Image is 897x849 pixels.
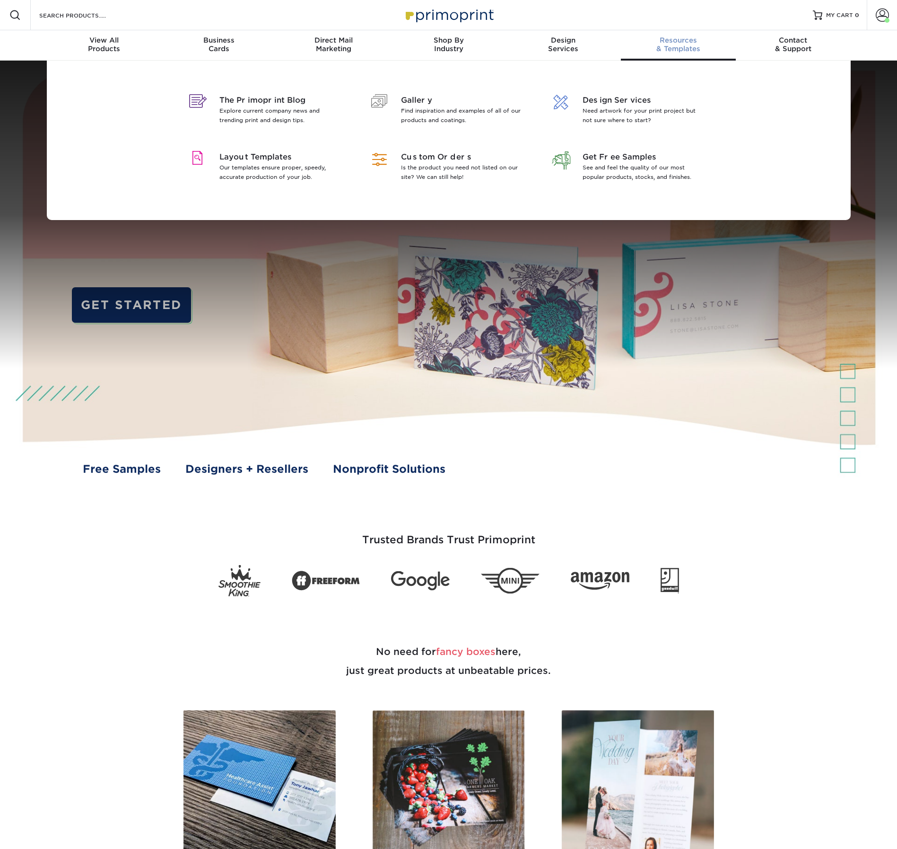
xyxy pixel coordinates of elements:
[47,30,162,61] a: View AllProducts
[621,30,736,61] a: Resources& Templates
[83,461,161,477] a: Free Samples
[276,30,391,61] a: Direct MailMarketing
[47,36,162,44] span: View All
[365,83,532,140] a: Gallery Find inspiration and examples of all of our products and coatings.
[436,646,496,657] span: fancy boxes
[826,11,853,19] span: MY CART
[219,106,342,125] p: Explore current company news and trending print and design tips.
[736,36,851,53] div: & Support
[583,151,705,163] span: Get Free Samples
[401,106,523,125] p: Find inspiration and examples of all of our products and coatings.
[583,106,705,125] p: Need artwork for your print project but not sure where to start?
[161,30,276,61] a: BusinessCards
[547,140,714,197] a: Get Free Samples See and feel the quality of our most popular products, stocks, and finishes.
[276,36,391,53] div: Marketing
[855,12,859,18] span: 0
[506,36,621,53] div: Services
[391,30,506,61] a: Shop ByIndustry
[481,568,540,594] img: Mini
[391,36,506,53] div: Industry
[401,95,523,106] span: Gallery
[583,163,705,182] p: See and feel the quality of our most popular products, stocks, and finishes.
[172,511,725,557] h3: Trusted Brands Trust Primoprint
[185,461,308,477] a: Designers + Resellers
[401,163,523,182] p: Is the product you need not listed on our site? We can still help!
[736,36,851,44] span: Contact
[172,619,725,703] h2: No need for here, just great products at unbeatable prices.
[333,461,445,477] a: Nonprofit Solutions
[219,151,342,163] span: Layout Templates
[219,163,342,182] p: Our templates ensure proper, speedy, accurate production of your job.
[38,9,131,21] input: SEARCH PRODUCTS.....
[621,36,736,53] div: & Templates
[583,95,705,106] span: Design Services
[621,36,736,44] span: Resources
[292,566,360,596] img: Freeform
[391,571,450,591] img: Google
[47,36,162,53] div: Products
[506,36,621,44] span: Design
[547,83,714,140] a: Design Services Need artwork for your print project but not sure where to start?
[506,30,621,61] a: DesignServices
[219,95,342,106] span: The Primoprint Blog
[183,83,351,140] a: The Primoprint Blog Explore current company news and trending print and design tips.
[161,36,276,53] div: Cards
[571,572,629,590] img: Amazon
[218,565,261,597] img: Smoothie King
[661,568,679,593] img: Goodwill
[365,140,532,197] a: Custom Orders Is the product you need not listed on our site? We can still help!
[183,140,351,197] a: Layout Templates Our templates ensure proper, speedy, accurate production of your job.
[276,36,391,44] span: Direct Mail
[736,30,851,61] a: Contact& Support
[391,36,506,44] span: Shop By
[401,5,496,25] img: Primoprint
[401,151,523,163] span: Custom Orders
[161,36,276,44] span: Business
